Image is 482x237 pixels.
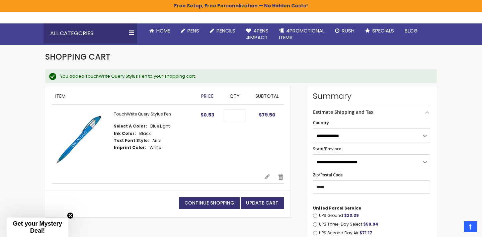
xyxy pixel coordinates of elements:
[217,27,235,34] span: Pencils
[44,23,137,44] div: All Categories
[313,109,374,115] strong: Estimate Shipping and Tax
[230,93,240,99] span: Qty
[52,111,107,167] img: TouchWrite Query Stylus Pen-Blue Light
[201,93,214,99] span: Price
[313,172,343,178] span: Zip/Postal Code
[344,213,359,218] span: $23.39
[274,23,330,45] a: 4PROMOTIONALITEMS
[152,138,161,143] dd: Arial
[114,131,136,136] dt: Ink Color
[60,73,430,79] div: You added TouchWrite Query Stylus Pen to your shopping cart.
[405,27,418,34] span: Blog
[114,138,149,143] dt: Text Font Style
[360,23,399,38] a: Specials
[150,145,161,150] dd: White
[55,93,66,99] span: Item
[313,205,361,211] span: United Parcel Service
[246,27,268,41] span: 4Pens 4impact
[200,111,214,118] span: $0.53
[313,91,430,101] strong: Summary
[114,145,146,150] dt: Imprint Color
[359,230,372,236] span: $71.17
[184,200,234,206] span: Continue Shopping
[13,220,62,234] span: Get your Mystery Deal!
[139,131,151,136] dd: Black
[114,124,147,129] dt: Select A Color
[372,27,394,34] span: Specials
[175,23,205,38] a: Pens
[114,111,171,117] a: TouchWrite Query Stylus Pen
[342,27,354,34] span: Rush
[399,23,423,38] a: Blog
[464,221,477,232] a: Top
[330,23,360,38] a: Rush
[179,197,240,209] a: Continue Shopping
[45,51,110,62] span: Shopping Cart
[363,221,378,227] span: $58.94
[259,111,275,118] span: $79.50
[67,212,74,219] button: Close teaser
[144,23,175,38] a: Home
[319,230,430,236] label: UPS Second Day Air
[7,218,68,237] div: Get your Mystery Deal!Close teaser
[319,222,430,227] label: UPS Three-Day Select
[241,197,284,209] button: Update Cart
[205,23,241,38] a: Pencils
[279,27,324,41] span: 4PROMOTIONAL ITEMS
[150,124,170,129] dd: Blue Light
[319,213,430,218] label: UPS Ground
[313,120,329,126] span: Country
[187,27,199,34] span: Pens
[246,200,278,206] span: Update Cart
[313,146,341,152] span: State/Province
[255,93,279,99] span: Subtotal
[241,23,274,45] a: 4Pens4impact
[52,111,114,167] a: TouchWrite Query Stylus Pen-Blue Light
[156,27,170,34] span: Home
